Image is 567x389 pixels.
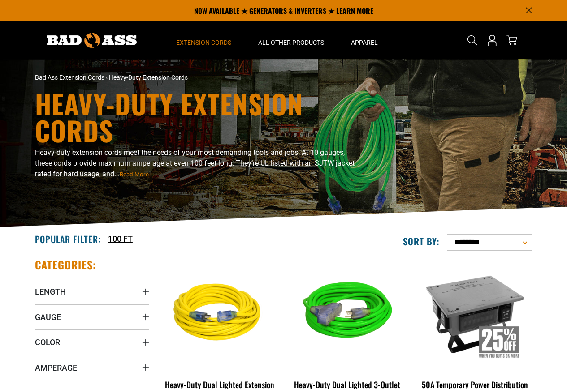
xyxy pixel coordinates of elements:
img: neon green [291,262,404,365]
label: Sort by: [403,235,440,247]
a: 100 FT [108,233,133,245]
span: Gauge [35,312,61,322]
span: Heavy-Duty Extension Cords [109,74,188,81]
img: yellow [163,262,276,365]
summary: Search [465,33,480,47]
summary: Gauge [35,304,149,329]
span: Color [35,337,60,347]
summary: All Other Products [245,21,338,59]
summary: Length [35,279,149,304]
summary: Extension Cords [163,21,245,59]
span: Amperage [35,363,77,373]
span: Extension Cords [176,38,231,47]
span: Apparel [351,38,378,47]
span: Read More [120,171,149,178]
summary: Color [35,329,149,355]
h1: Heavy-Duty Extension Cords [35,90,362,144]
nav: breadcrumbs [35,73,362,82]
summary: Amperage [35,355,149,380]
span: Heavy-duty extension cords meet the needs of your most demanding tools and jobs. At 10 gauges, th... [35,148,355,178]
a: Bad Ass Extension Cords [35,74,104,81]
h2: Categories: [35,258,97,272]
span: Length [35,286,66,297]
summary: Apparel [338,21,391,59]
h2: Popular Filter: [35,233,101,245]
span: › [106,74,108,81]
img: Bad Ass Extension Cords [47,33,137,48]
span: All Other Products [258,38,324,47]
img: 50A Temporary Power Distribution Spider Box [419,262,532,365]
